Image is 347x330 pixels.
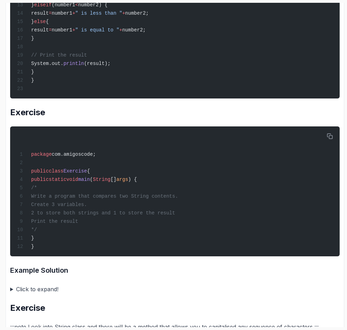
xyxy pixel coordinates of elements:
span: com.amigoscode; [52,152,96,157]
span: } [31,244,34,249]
span: { [46,19,49,24]
span: static [49,177,66,182]
span: + [72,27,75,33]
span: else [34,2,46,8]
span: 2 to store both strings and 1 to store the result [31,210,175,216]
span: } [31,2,34,8]
span: public [31,177,49,182]
span: else [34,19,46,24]
span: [] [111,177,116,182]
span: number1 [52,27,72,33]
span: } [31,36,34,41]
span: number2) { [78,2,107,8]
span: class [49,168,63,174]
span: } [31,69,34,75]
span: ) { [128,177,137,182]
span: package [31,152,52,157]
span: { [87,168,90,174]
span: = [49,27,51,33]
span: Write a program that compares two String contents. [31,193,178,199]
span: + [119,27,122,33]
span: Print the result [31,219,78,224]
span: void [66,177,78,182]
span: main [78,177,90,182]
span: } [31,78,34,83]
span: Exercise [63,168,87,174]
span: Create 3 variables. [31,202,87,207]
span: number2; [125,10,149,16]
span: println [63,61,84,66]
span: " is less than " [75,10,122,16]
h2: Exercise [10,107,340,118]
span: (number1 [52,2,75,8]
span: + [72,10,75,16]
span: result [31,10,49,16]
h2: Exercise [10,302,340,314]
span: args [116,177,128,182]
span: < [75,2,78,8]
span: " is equal to " [75,27,119,33]
span: number2; [122,27,146,33]
span: System.out. [31,61,63,66]
h3: Example Solution [10,265,340,276]
span: number1 [52,10,72,16]
span: String [93,177,110,182]
span: result [31,27,49,33]
span: } [31,19,34,24]
span: public [31,168,49,174]
summary: Click to expand! [10,284,340,294]
span: ( [90,177,93,182]
span: (result); [84,61,111,66]
span: + [122,10,125,16]
span: = [49,10,51,16]
span: // Print the result [31,52,87,58]
span: } [31,235,34,241]
span: if [46,2,52,8]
